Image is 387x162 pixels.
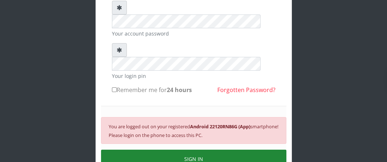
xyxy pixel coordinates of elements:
[112,30,275,37] small: Your account password
[112,72,275,80] small: Your login pin
[109,123,278,138] small: You are logged out on your registered smartphone! Please login on the phone to access this PC.
[190,123,250,130] b: Android 22120RN86G (App)
[112,86,192,94] label: Remember me for
[112,87,117,92] input: Remember me for24 hours
[217,86,275,94] a: Forgotten Password?
[167,86,192,94] b: 24 hours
